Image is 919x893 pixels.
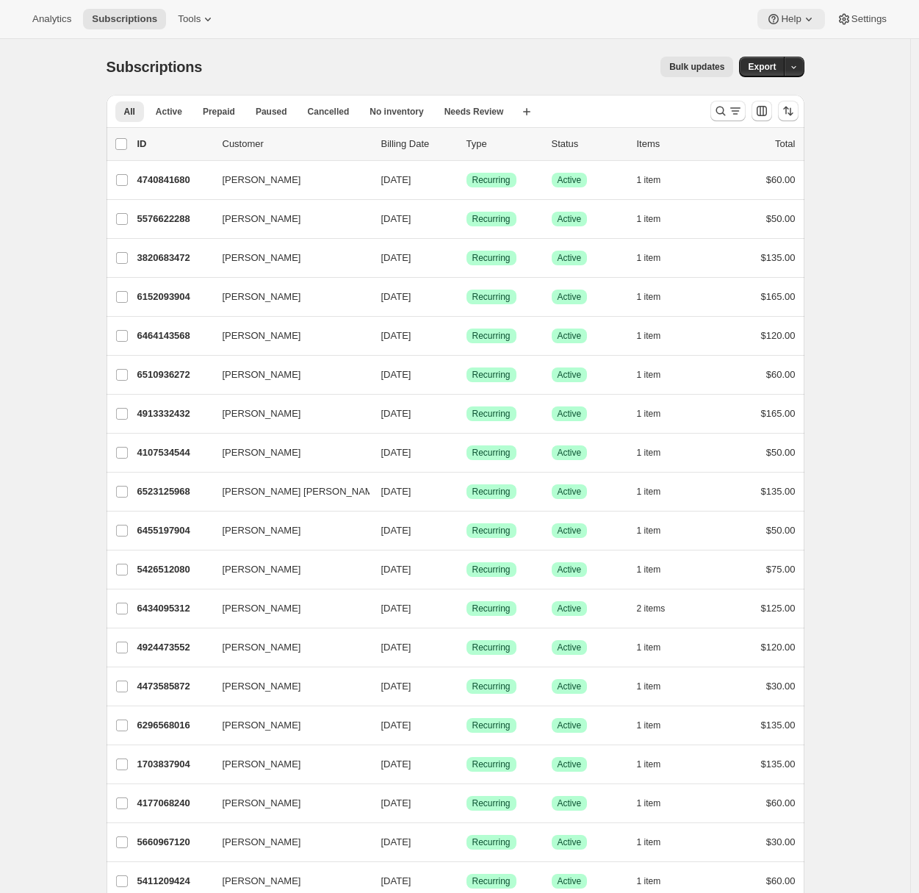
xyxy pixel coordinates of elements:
[137,290,211,304] p: 6152093904
[637,525,661,537] span: 1 item
[757,9,824,29] button: Help
[223,406,301,421] span: [PERSON_NAME]
[137,757,211,772] p: 1703837904
[637,287,677,307] button: 1 item
[766,213,796,224] span: $50.00
[169,9,224,29] button: Tools
[214,363,361,387] button: [PERSON_NAME]
[637,447,661,459] span: 1 item
[137,676,796,697] div: 4473585872[PERSON_NAME][DATE]SuccessRecurringSuccessActive1 item$30.00
[558,447,582,459] span: Active
[669,61,724,73] span: Bulk updates
[214,207,361,231] button: [PERSON_NAME]
[828,9,895,29] button: Settings
[515,101,538,122] button: Create new view
[137,404,796,424] div: 4913332432[PERSON_NAME][DATE]SuccessRecurringSuccessActive1 item$165.00
[637,720,661,731] span: 1 item
[137,137,211,151] p: ID
[223,601,301,616] span: [PERSON_NAME]
[137,640,211,655] p: 4924473552
[472,797,511,809] span: Recurring
[761,642,796,653] span: $120.00
[137,718,211,733] p: 6296568016
[637,754,677,775] button: 1 item
[761,330,796,341] span: $120.00
[223,367,301,382] span: [PERSON_NAME]
[381,720,411,731] span: [DATE]
[444,106,504,118] span: Needs Review
[107,59,203,75] span: Subscriptions
[637,836,661,848] span: 1 item
[381,291,411,302] span: [DATE]
[214,636,361,659] button: [PERSON_NAME]
[381,137,455,151] p: Billing Date
[766,797,796,808] span: $60.00
[761,758,796,770] span: $135.00
[761,603,796,614] span: $125.00
[558,681,582,692] span: Active
[137,287,796,307] div: 6152093904[PERSON_NAME][DATE]SuccessRecurringSuccessActive1 item$165.00
[223,757,301,772] span: [PERSON_NAME]
[381,408,411,419] span: [DATE]
[214,753,361,776] button: [PERSON_NAME]
[637,213,661,225] span: 1 item
[137,326,796,346] div: 6464143568[PERSON_NAME][DATE]SuccessRecurringSuccessActive1 item$120.00
[381,174,411,185] span: [DATE]
[637,408,661,420] span: 1 item
[256,106,287,118] span: Paused
[381,564,411,575] span: [DATE]
[637,174,661,186] span: 1 item
[137,679,211,694] p: 4473585872
[558,720,582,731] span: Active
[214,168,361,192] button: [PERSON_NAME]
[223,562,301,577] span: [PERSON_NAME]
[83,9,166,29] button: Subscriptions
[766,836,796,847] span: $30.00
[558,486,582,498] span: Active
[637,209,677,229] button: 1 item
[223,173,301,187] span: [PERSON_NAME]
[637,252,661,264] span: 1 item
[381,447,411,458] span: [DATE]
[223,835,301,850] span: [PERSON_NAME]
[137,248,796,268] div: 3820683472[PERSON_NAME][DATE]SuccessRecurringSuccessActive1 item$135.00
[472,720,511,731] span: Recurring
[761,720,796,731] span: $135.00
[637,715,677,736] button: 1 item
[381,875,411,886] span: [DATE]
[137,754,796,775] div: 1703837904[PERSON_NAME][DATE]SuccessRecurringSuccessActive1 item$135.00
[637,676,677,697] button: 1 item
[381,486,411,497] span: [DATE]
[637,598,682,619] button: 2 items
[214,792,361,815] button: [PERSON_NAME]
[137,251,211,265] p: 3820683472
[637,365,677,385] button: 1 item
[637,832,677,853] button: 1 item
[637,326,677,346] button: 1 item
[370,106,423,118] span: No inventory
[472,642,511,653] span: Recurring
[637,248,677,268] button: 1 item
[558,603,582,614] span: Active
[558,213,582,225] span: Active
[137,365,796,385] div: 6510936272[PERSON_NAME][DATE]SuccessRecurringSuccessActive1 item$60.00
[214,480,361,503] button: [PERSON_NAME] [PERSON_NAME]
[381,603,411,614] span: [DATE]
[766,875,796,886] span: $60.00
[223,718,301,733] span: [PERSON_NAME]
[223,523,301,538] span: [PERSON_NAME]
[558,369,582,381] span: Active
[558,797,582,809] span: Active
[214,714,361,737] button: [PERSON_NAME]
[660,57,733,77] button: Bulk updates
[637,369,661,381] span: 1 item
[558,252,582,264] span: Active
[558,758,582,770] span: Active
[558,408,582,420] span: Active
[137,715,796,736] div: 6296568016[PERSON_NAME][DATE]SuccessRecurringSuccessActive1 item$135.00
[466,137,540,151] div: Type
[766,564,796,575] span: $75.00
[137,520,796,541] div: 6455197904[PERSON_NAME][DATE]SuccessRecurringSuccessActive1 item$50.00
[137,871,796,892] div: 5411209424[PERSON_NAME][DATE]SuccessRecurringSuccessActive1 item$60.00
[381,369,411,380] span: [DATE]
